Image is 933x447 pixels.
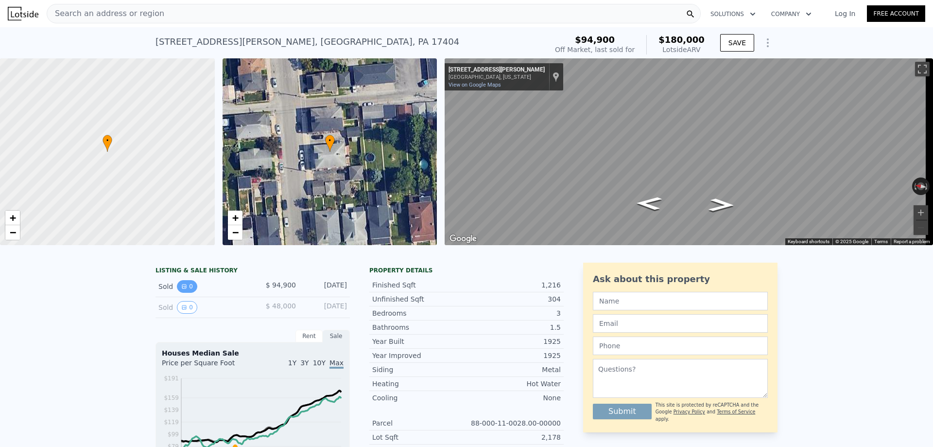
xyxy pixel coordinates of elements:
a: Open this area in Google Maps (opens a new window) [447,232,479,245]
span: 10Y [313,359,326,367]
input: Phone [593,337,768,355]
tspan: $191 [164,375,179,382]
a: Report a problem [894,239,930,244]
button: Company [763,5,819,23]
div: Off Market, last sold for [555,45,635,54]
a: Log In [823,9,867,18]
span: $180,000 [658,35,705,45]
img: Lotside [8,7,38,20]
div: Siding [372,365,466,375]
div: Lotside ARV [658,45,705,54]
div: Year Improved [372,351,466,360]
div: • [103,135,112,152]
div: Finished Sqft [372,280,466,290]
img: Google [447,232,479,245]
a: Privacy Policy [674,409,705,414]
button: View historical data [177,280,197,293]
a: Zoom in [228,211,242,225]
div: [GEOGRAPHIC_DATA], [US_STATE] [449,74,545,80]
div: Year Built [372,337,466,346]
div: This site is protected by reCAPTCHA and the Google and apply. [656,402,768,423]
button: Solutions [703,5,763,23]
div: Lot Sqft [372,432,466,442]
input: Email [593,314,768,333]
div: Parcel [372,418,466,428]
a: Terms of Service [717,409,755,414]
button: Keyboard shortcuts [788,238,829,245]
div: • [325,135,335,152]
div: Sale [323,330,350,342]
button: Submit [593,404,652,419]
div: 88-000-11-0028.00-00000 [466,418,561,428]
a: Zoom in [5,211,20,225]
div: 2,178 [466,432,561,442]
span: + [10,212,16,224]
button: Rotate counterclockwise [912,178,917,195]
div: 1925 [466,351,561,360]
button: Zoom in [914,205,928,220]
tspan: $99 [168,431,179,438]
button: Reset the view [912,181,930,192]
span: $ 94,900 [266,281,296,289]
div: Houses Median Sale [162,348,344,358]
div: Bedrooms [372,308,466,318]
input: Name [593,292,768,310]
div: Bathrooms [372,322,466,332]
div: Sold [158,280,245,293]
div: 1.5 [466,322,561,332]
button: View historical data [177,301,197,314]
button: Show Options [758,33,777,53]
div: [DATE] [304,280,347,293]
button: SAVE [720,34,754,52]
tspan: $159 [164,394,179,401]
div: 1,216 [466,280,561,290]
span: + [232,212,238,224]
span: • [325,136,335,145]
path: Go South, S Sumner St [698,196,745,215]
div: Price per Square Foot [162,358,253,374]
a: Zoom out [5,225,20,240]
span: • [103,136,112,145]
button: Toggle fullscreen view [915,62,930,76]
div: None [466,393,561,403]
a: Zoom out [228,225,242,240]
path: Go North, S Sumner St [625,194,673,213]
div: Heating [372,379,466,389]
div: 3 [466,308,561,318]
div: Map [445,58,933,245]
div: Property details [369,267,564,274]
button: Zoom out [914,220,928,235]
div: Unfinished Sqft [372,294,466,304]
div: 304 [466,294,561,304]
tspan: $119 [164,419,179,426]
span: 3Y [300,359,309,367]
div: 1925 [466,337,561,346]
div: Hot Water [466,379,561,389]
span: $ 48,000 [266,302,296,310]
div: [STREET_ADDRESS][PERSON_NAME] , [GEOGRAPHIC_DATA] , PA 17404 [155,35,459,49]
button: Rotate clockwise [925,178,930,195]
tspan: $139 [164,407,179,413]
span: − [232,226,238,238]
span: 1Y [288,359,296,367]
span: − [10,226,16,238]
div: Street View [445,58,933,245]
div: Ask about this property [593,272,768,286]
a: Show location on map [553,72,559,82]
a: Free Account [867,5,925,22]
span: © 2025 Google [835,239,868,244]
div: [DATE] [304,301,347,314]
div: Rent [295,330,323,342]
a: Terms (opens in new tab) [874,239,888,244]
div: Metal [466,365,561,375]
div: Cooling [372,393,466,403]
div: Sold [158,301,245,314]
span: Max [329,359,344,369]
a: View on Google Maps [449,82,501,88]
span: $94,900 [575,35,615,45]
div: [STREET_ADDRESS][PERSON_NAME] [449,66,545,74]
div: LISTING & SALE HISTORY [155,267,350,276]
span: Search an address or region [47,8,164,19]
